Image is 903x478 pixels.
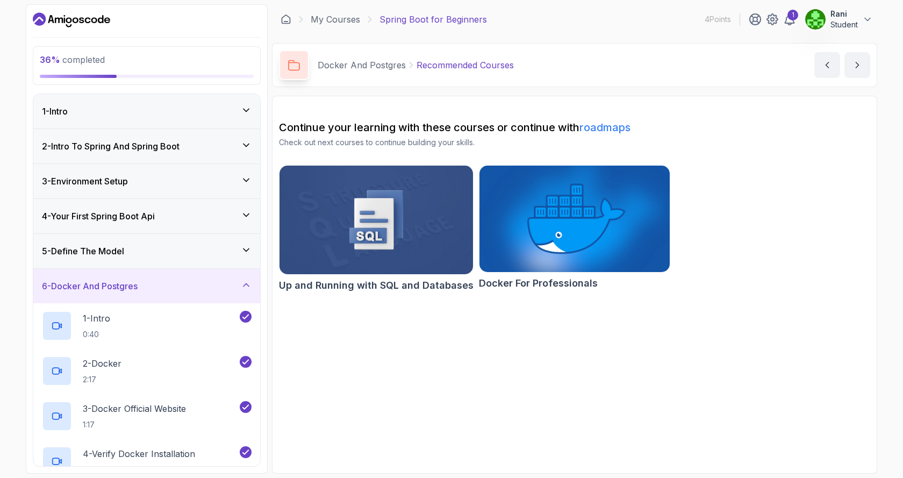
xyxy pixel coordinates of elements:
button: next content [844,52,870,78]
p: 4 - Verify Docker Installation [83,447,195,460]
p: Spring Boot for Beginners [379,13,487,26]
button: 4-Your First Spring Boot Api [33,199,260,233]
h2: Up and Running with SQL and Databases [279,278,474,293]
a: My Courses [311,13,360,26]
h3: 2 - Intro To Spring And Spring Boot [42,140,180,153]
p: Recommended Courses [417,59,514,72]
h3: 1 - Intro [42,105,68,118]
h3: 6 - Docker And Postgres [42,280,138,292]
h3: 5 - Define The Model [42,245,124,258]
button: 5-Define The Model [33,234,260,268]
p: 1:32 [83,465,195,475]
button: 1-Intro0:40 [42,311,252,341]
button: 6-Docker And Postgres [33,269,260,303]
p: 2 - Docker [83,357,121,370]
h3: 4 - Your First Spring Boot Api [42,210,155,223]
button: 2-Intro To Spring And Spring Boot [33,129,260,163]
a: 1 [783,13,796,26]
a: Up and Running with SQL and Databases cardUp and Running with SQL and Databases [279,165,474,293]
img: Docker For Professionals card [479,166,670,272]
button: 2-Docker2:17 [42,356,252,386]
a: Dashboard [33,11,110,28]
button: 1-Intro [33,94,260,129]
div: 1 [787,10,798,20]
p: 4 Points [705,14,731,25]
button: previous content [814,52,840,78]
p: Docker And Postgres [318,59,406,72]
p: Check out next courses to continue building your skills. [279,137,870,148]
img: Up and Running with SQL and Databases card [279,166,473,274]
span: completed [40,54,105,65]
button: 3-Environment Setup [33,164,260,198]
p: 1 - Intro [83,312,110,325]
p: Rani [830,9,858,19]
span: 36 % [40,54,60,65]
p: Student [830,19,858,30]
p: 2:17 [83,374,121,385]
a: Docker For Professionals cardDocker For Professionals [479,165,670,291]
h2: Continue your learning with these courses or continue with [279,120,870,135]
a: roadmaps [579,121,630,134]
p: 3 - Docker Official Website [83,402,186,415]
p: 0:40 [83,329,110,340]
h3: 3 - Environment Setup [42,175,128,188]
a: Dashboard [281,14,291,25]
button: 3-Docker Official Website1:17 [42,401,252,431]
img: user profile image [805,9,826,30]
iframe: chat widget [836,411,903,462]
h2: Docker For Professionals [479,276,598,291]
button: user profile imageRaniStudent [805,9,873,30]
p: 1:17 [83,419,186,430]
button: 4-Verify Docker Installation1:32 [42,446,252,476]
